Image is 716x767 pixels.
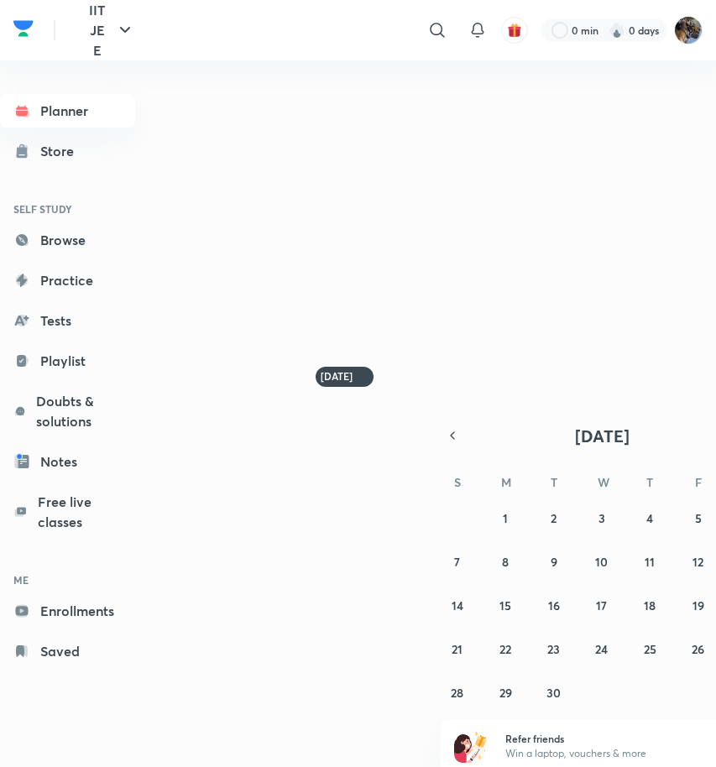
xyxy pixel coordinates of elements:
abbr: Tuesday [551,474,557,490]
span: [DATE] [575,425,630,447]
abbr: Sunday [454,474,461,490]
button: September 12, 2025 [685,548,712,575]
button: September 4, 2025 [636,504,663,531]
abbr: September 10, 2025 [595,554,608,570]
abbr: September 17, 2025 [596,597,607,613]
p: Win a laptop, vouchers & more [505,746,712,761]
abbr: September 18, 2025 [644,597,656,613]
button: September 24, 2025 [588,635,615,662]
abbr: September 2, 2025 [551,510,557,526]
button: September 7, 2025 [444,548,471,575]
abbr: September 15, 2025 [499,597,511,613]
abbr: September 30, 2025 [546,685,561,701]
img: streak [609,22,625,39]
button: September 29, 2025 [492,679,519,706]
abbr: September 9, 2025 [551,554,557,570]
abbr: September 28, 2025 [451,685,463,701]
button: September 16, 2025 [541,592,567,618]
button: September 9, 2025 [541,548,567,575]
button: September 15, 2025 [492,592,519,618]
abbr: September 3, 2025 [598,510,605,526]
abbr: Friday [695,474,702,490]
abbr: September 1, 2025 [503,510,508,526]
button: September 30, 2025 [541,679,567,706]
button: September 2, 2025 [541,504,567,531]
abbr: September 19, 2025 [692,597,704,613]
button: September 11, 2025 [636,548,663,575]
abbr: September 29, 2025 [499,685,512,701]
abbr: Thursday [646,474,653,490]
abbr: Wednesday [598,474,609,490]
abbr: September 25, 2025 [644,641,656,657]
button: September 21, 2025 [444,635,471,662]
abbr: September 16, 2025 [548,597,560,613]
button: September 8, 2025 [492,548,519,575]
h6: Refer friends [505,731,712,746]
abbr: September 7, 2025 [454,554,460,570]
button: September 23, 2025 [541,635,567,662]
button: September 22, 2025 [492,635,519,662]
button: September 1, 2025 [492,504,519,531]
img: Company Logo [13,16,34,41]
button: September 3, 2025 [588,504,615,531]
img: referral [454,729,488,763]
button: September 25, 2025 [636,635,663,662]
button: September 19, 2025 [685,592,712,618]
button: September 14, 2025 [444,592,471,618]
abbr: Monday [501,474,511,490]
button: September 28, 2025 [444,679,471,706]
div: Store [40,141,84,161]
abbr: September 24, 2025 [595,641,608,657]
img: Chayan Mehta [674,16,703,44]
button: September 18, 2025 [636,592,663,618]
button: September 10, 2025 [588,548,615,575]
button: September 17, 2025 [588,592,615,618]
button: September 26, 2025 [685,635,712,662]
a: Company Logo [13,16,34,45]
abbr: September 11, 2025 [645,554,655,570]
abbr: September 23, 2025 [547,641,560,657]
abbr: September 22, 2025 [499,641,511,657]
abbr: September 26, 2025 [692,641,704,657]
abbr: September 12, 2025 [692,554,703,570]
button: avatar [501,17,528,44]
button: September 5, 2025 [685,504,712,531]
abbr: September 4, 2025 [646,510,653,526]
abbr: September 8, 2025 [502,554,509,570]
abbr: September 21, 2025 [452,641,463,657]
abbr: September 5, 2025 [695,510,702,526]
img: avatar [507,23,522,38]
abbr: September 14, 2025 [452,597,463,613]
h6: [DATE] [321,370,353,383]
